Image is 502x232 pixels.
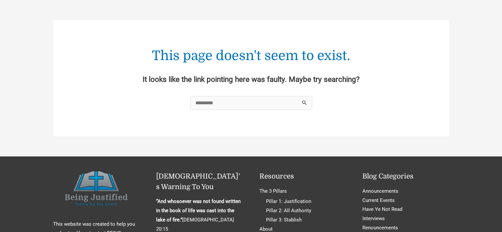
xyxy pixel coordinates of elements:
a: Pillar 2: All Authority [266,208,311,214]
a: The 3 Pillars [259,188,287,194]
h2: Resources [259,171,346,182]
a: Pillar 1: Justification [266,198,311,204]
strong: “And whosoever was not found written in the book of life was cast into the lake of fire.” [156,198,241,223]
h1: This page doesn't seem to exist. [86,47,416,65]
a: Interviews [362,215,385,221]
a: Renouncements [362,225,398,231]
a: About [259,226,273,232]
a: Current Events [362,197,395,203]
a: Have Ye Not Read [362,206,402,212]
h2: [DEMOGRAPHIC_DATA]’s Warning To You [156,171,243,192]
a: Announcements [362,188,398,194]
h2: Blog Categories [362,171,449,182]
a: Pillar 3: Stablish [266,217,302,223]
div: It looks like the link pointing here was faulty. Maybe try searching? [86,73,416,86]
